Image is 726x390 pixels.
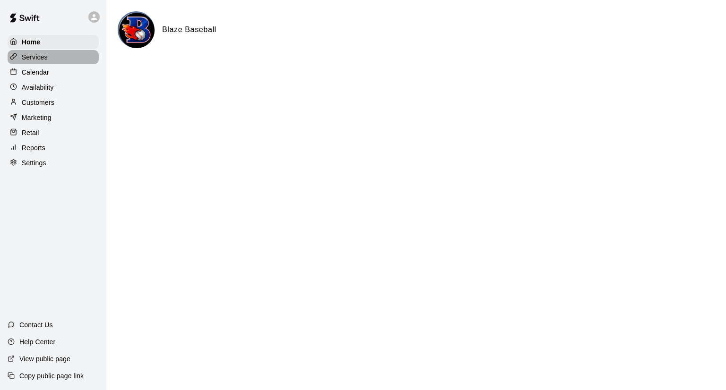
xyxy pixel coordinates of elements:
[8,110,99,125] a: Marketing
[19,337,55,347] p: Help Center
[19,371,84,381] p: Copy public page link
[8,80,99,94] a: Availability
[22,83,54,92] p: Availability
[8,156,99,170] a: Settings
[22,68,49,77] p: Calendar
[22,52,48,62] p: Services
[19,354,70,364] p: View public page
[8,141,99,155] a: Reports
[8,50,99,64] a: Services
[8,126,99,140] a: Retail
[22,158,46,168] p: Settings
[8,95,99,110] a: Customers
[162,24,216,36] h6: Blaze Baseball
[8,35,99,49] a: Home
[8,65,99,79] a: Calendar
[119,13,155,48] img: Blaze Baseball logo
[22,128,39,137] p: Retail
[22,143,45,153] p: Reports
[19,320,53,330] p: Contact Us
[22,37,41,47] p: Home
[22,98,54,107] p: Customers
[22,113,52,122] p: Marketing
